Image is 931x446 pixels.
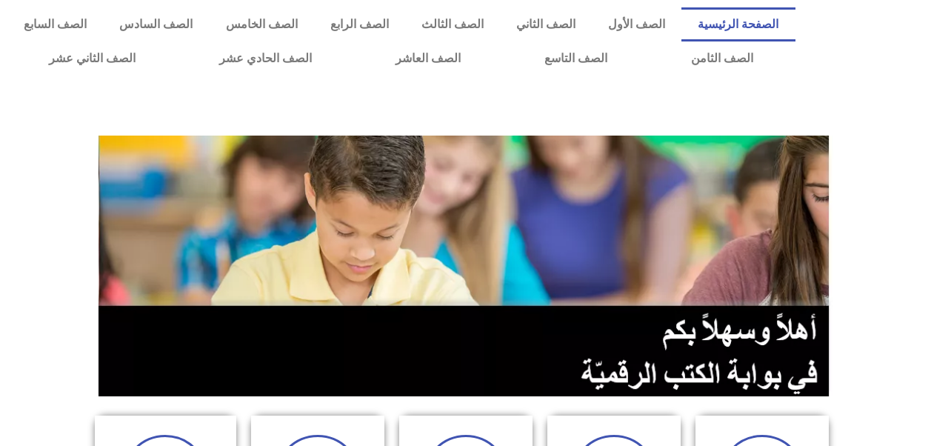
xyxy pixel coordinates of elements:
a: الصف الثامن [650,41,795,76]
a: الصف الثاني [500,7,592,41]
a: الصف الأول [592,7,681,41]
a: الصف السادس [103,7,209,41]
a: الصف العاشر [354,41,503,76]
a: الصف التاسع [503,41,650,76]
a: الصف الرابع [314,7,405,41]
a: الصف الثالث [405,7,500,41]
a: الصف الثاني عشر [7,41,178,76]
a: الصف الحادي عشر [178,41,354,76]
a: الصف الخامس [209,7,313,41]
a: الصفحة الرئيسية [681,7,795,41]
a: الصف السابع [7,7,103,41]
